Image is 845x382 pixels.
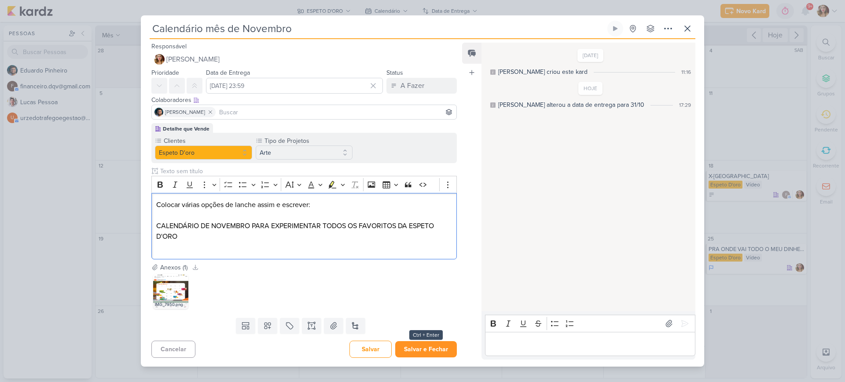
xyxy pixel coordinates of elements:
button: Cancelar [151,341,195,358]
span: [PERSON_NAME] [166,54,220,65]
div: IMG_7950.png [153,300,188,309]
div: Este log é visível à todos no kard [490,69,496,75]
label: Status [386,69,403,76]
button: Espeto D'oro [155,146,252,160]
img: Eduardo Pinheiro [154,108,163,116]
div: A Fazer [400,80,424,91]
input: Buscar [217,107,455,117]
img: Thaís Leite [154,54,165,65]
div: Editor toolbar [151,176,457,193]
div: Editor editing area: main [485,332,695,356]
div: Detalhe que Vende [163,125,209,133]
input: Kard Sem Título [150,21,606,36]
p: Colocar várias opções de lanche assim e escrever: CALENDÁRIO DE NOVEMBRO PARA EXPERIMENTAR TODOS ... [156,200,452,242]
button: [PERSON_NAME] [151,51,457,67]
div: 11:16 [681,68,691,76]
label: Tipo de Projetos [264,136,353,146]
div: Editor toolbar [485,315,695,332]
div: 17:29 [679,101,691,109]
input: Select a date [206,78,383,94]
label: Clientes [163,136,252,146]
div: Ctrl + Enter [409,330,443,340]
button: A Fazer [386,78,457,94]
div: Colaboradores [151,95,457,105]
div: Thaís criou este kard [498,67,588,76]
img: 0R56jiRJWZrYxlyPFLBLAvEci5JgNkZjag6ONyte.png [153,274,188,309]
button: Arte [256,146,353,160]
div: Ligar relógio [612,25,619,32]
span: [PERSON_NAME] [165,108,205,116]
div: Anexos (1) [160,263,187,272]
button: Salvar e Fechar [395,341,457,357]
label: Responsável [151,43,187,50]
div: Editor editing area: main [151,193,457,259]
label: Prioridade [151,69,179,76]
button: Salvar [349,341,392,358]
div: Este log é visível à todos no kard [490,102,496,108]
input: Texto sem título [158,167,457,176]
div: Thaís alterou a data de entrega para 31/10 [498,100,644,109]
label: Data de Entrega [206,69,250,76]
